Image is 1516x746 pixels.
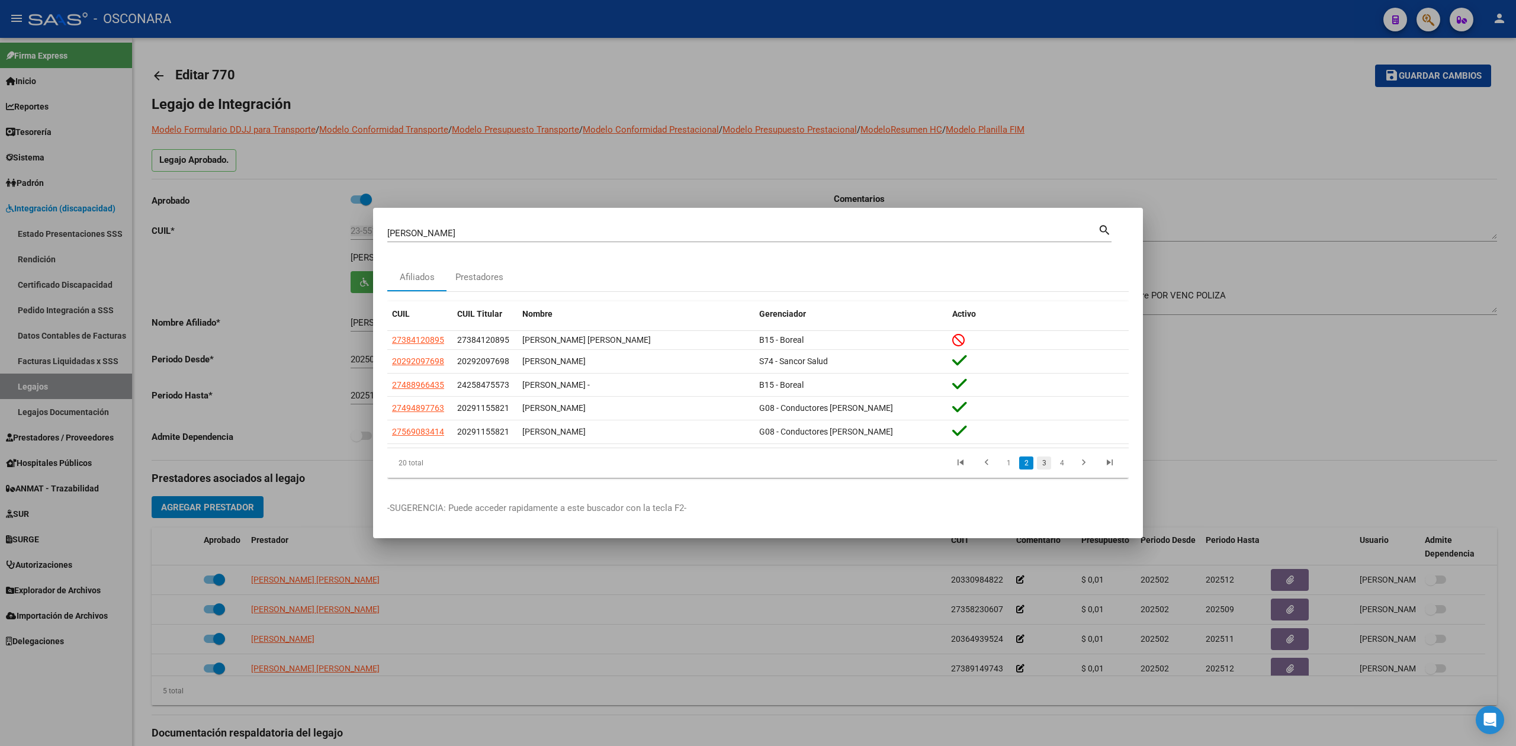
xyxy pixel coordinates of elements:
a: go to next page [1072,456,1095,470]
span: G08 - Conductores [PERSON_NAME] [759,403,893,413]
span: Gerenciador [759,309,806,319]
span: 27384120895 [392,335,444,345]
datatable-header-cell: CUIL [387,301,452,327]
div: Afiliados [400,271,435,284]
p: -SUGERENCIA: Puede acceder rapidamente a este buscador con la tecla F2- [387,501,1129,515]
a: 4 [1055,456,1069,470]
datatable-header-cell: CUIL Titular [452,301,518,327]
span: 20292097698 [392,356,444,366]
div: Open Intercom Messenger [1476,706,1504,734]
a: 1 [1001,456,1016,470]
div: [PERSON_NAME] [522,425,750,439]
mat-icon: search [1098,222,1112,236]
div: Prestadores [455,271,503,284]
span: 27494897763 [392,403,444,413]
span: Nombre [522,309,553,319]
div: 20 total [387,448,534,478]
span: 27384120895 [457,335,509,345]
li: page 3 [1035,453,1053,473]
span: 24258475573 [457,380,509,390]
span: 27488966435 [392,380,444,390]
span: CUIL [392,309,410,319]
div: [PERSON_NAME] [PERSON_NAME] [522,333,750,347]
datatable-header-cell: Activo [947,301,1129,327]
span: Activo [952,309,976,319]
span: 27569083414 [392,427,444,436]
a: go to previous page [975,456,998,470]
a: go to last page [1099,456,1121,470]
span: B15 - Boreal [759,335,804,345]
span: 20291155821 [457,427,509,436]
a: 2 [1019,456,1033,470]
li: page 2 [1017,453,1035,473]
datatable-header-cell: Nombre [518,301,754,327]
span: CUIL Titular [457,309,502,319]
div: [PERSON_NAME] - [522,378,750,392]
span: 20292097698 [457,356,509,366]
a: 3 [1037,456,1051,470]
span: B15 - Boreal [759,380,804,390]
li: page 1 [1000,453,1017,473]
li: page 4 [1053,453,1071,473]
span: S74 - Sancor Salud [759,356,828,366]
a: go to first page [949,456,972,470]
div: [PERSON_NAME] [522,355,750,368]
datatable-header-cell: Gerenciador [754,301,947,327]
span: G08 - Conductores [PERSON_NAME] [759,427,893,436]
div: [PERSON_NAME] [522,401,750,415]
span: 20291155821 [457,403,509,413]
